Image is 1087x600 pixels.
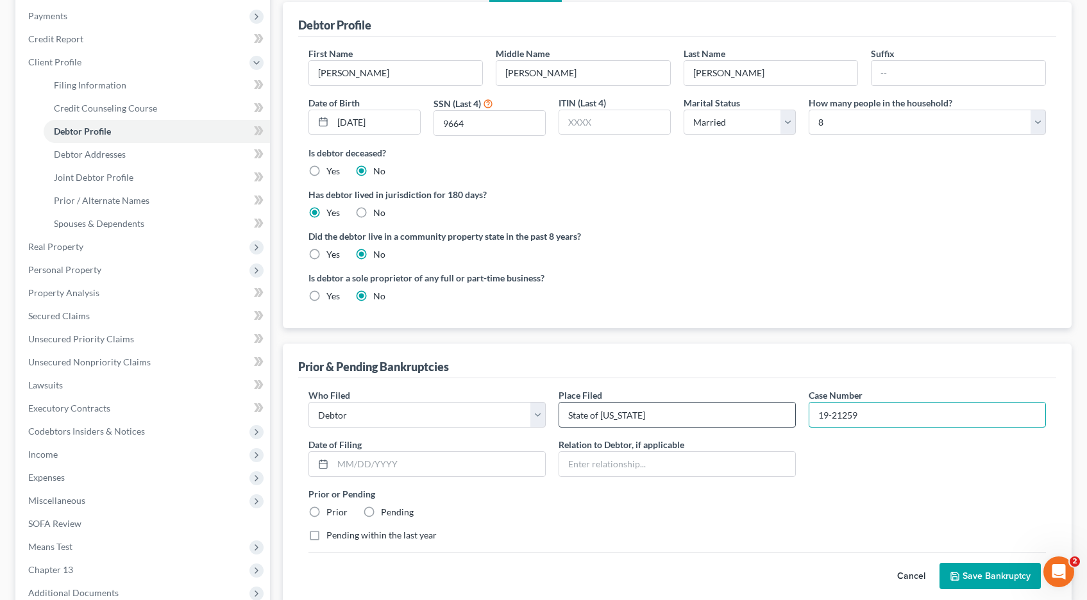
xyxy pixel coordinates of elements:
[28,518,81,529] span: SOFA Review
[1070,556,1080,567] span: 2
[809,96,952,110] label: How many people in the household?
[326,206,340,219] label: Yes
[434,111,545,135] input: XXXX
[54,103,157,113] span: Credit Counseling Course
[559,403,795,427] input: Enter place filed...
[44,189,270,212] a: Prior / Alternate Names
[333,452,545,476] input: MM/DD/YYYY
[18,304,270,328] a: Secured Claims
[308,188,1046,201] label: Has debtor lived in jurisdiction for 180 days?
[18,512,270,535] a: SOFA Review
[54,79,126,90] span: Filing Information
[298,359,449,374] div: Prior & Pending Bankruptcies
[28,10,67,21] span: Payments
[496,61,670,85] input: M.I
[44,143,270,166] a: Debtor Addresses
[44,166,270,189] a: Joint Debtor Profile
[559,452,795,476] input: Enter relationship...
[871,47,895,60] label: Suffix
[684,61,858,85] input: --
[308,229,1046,243] label: Did the debtor live in a community property state in the past 8 years?
[28,241,83,252] span: Real Property
[18,374,270,397] a: Lawsuits
[373,290,385,303] label: No
[872,61,1045,85] input: --
[44,97,270,120] a: Credit Counseling Course
[28,495,85,506] span: Miscellaneous
[309,61,483,85] input: --
[434,97,481,110] label: SSN (Last 4)
[883,563,940,589] button: Cancel
[28,333,134,344] span: Unsecured Priority Claims
[940,563,1041,590] button: Save Bankruptcy
[18,28,270,51] a: Credit Report
[44,212,270,235] a: Spouses & Dependents
[54,126,111,137] span: Debtor Profile
[326,165,340,178] label: Yes
[1043,556,1074,587] iframe: Intercom live chat
[18,328,270,351] a: Unsecured Priority Claims
[308,390,350,401] span: Who Filed
[559,110,670,135] input: XXXX
[44,74,270,97] a: Filing Information
[308,146,1046,160] label: Is debtor deceased?
[308,487,1046,501] label: Prior or Pending
[496,47,550,60] label: Middle Name
[326,529,437,542] label: Pending within the last year
[373,206,385,219] label: No
[559,390,602,401] span: Place Filed
[28,403,110,413] span: Executory Contracts
[18,351,270,374] a: Unsecured Nonpriority Claims
[28,564,73,575] span: Chapter 13
[333,110,420,135] input: MM/DD/YYYY
[373,248,385,261] label: No
[54,172,133,183] span: Joint Debtor Profile
[54,149,126,160] span: Debtor Addresses
[54,218,144,229] span: Spouses & Dependents
[28,56,81,67] span: Client Profile
[18,281,270,304] a: Property Analysis
[44,120,270,143] a: Debtor Profile
[28,426,145,437] span: Codebtors Insiders & Notices
[28,33,83,44] span: Credit Report
[308,271,671,285] label: Is debtor a sole proprietor of any full or part-time business?
[54,195,149,206] span: Prior / Alternate Names
[809,403,1045,427] input: #
[684,47,725,60] label: Last Name
[28,356,151,367] span: Unsecured Nonpriority Claims
[28,541,72,552] span: Means Test
[28,264,101,275] span: Personal Property
[28,310,90,321] span: Secured Claims
[326,290,340,303] label: Yes
[809,388,863,402] label: Case Number
[381,506,414,519] label: Pending
[28,587,119,598] span: Additional Documents
[18,397,270,420] a: Executory Contracts
[28,449,58,460] span: Income
[326,506,348,519] label: Prior
[308,96,360,110] label: Date of Birth
[308,47,353,60] label: First Name
[28,287,99,298] span: Property Analysis
[559,96,606,110] label: ITIN (Last 4)
[308,439,362,450] span: Date of Filing
[684,96,740,110] label: Marital Status
[28,379,63,390] span: Lawsuits
[373,165,385,178] label: No
[326,248,340,261] label: Yes
[559,438,684,451] label: Relation to Debtor, if applicable
[28,472,65,483] span: Expenses
[298,17,371,33] div: Debtor Profile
